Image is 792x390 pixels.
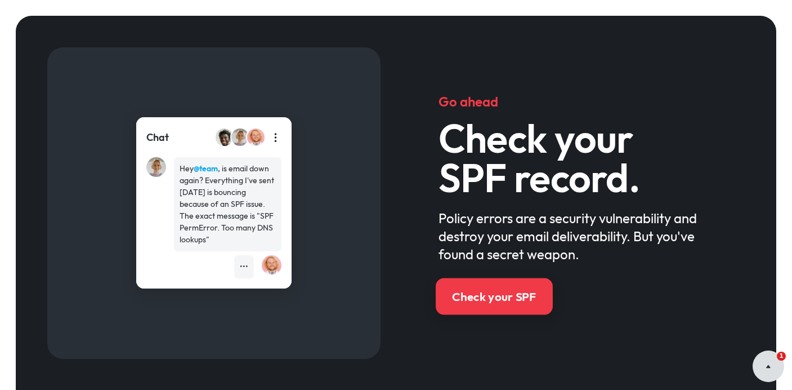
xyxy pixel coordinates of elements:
div: ••• [240,261,248,273]
span: 1 [777,352,786,361]
strong: @team [194,163,218,174]
h5: Go ahead [438,92,718,110]
h3: Check your SPF record. [438,118,718,197]
iframe: Intercom live chat [754,352,781,379]
div: Hey , is email down again? Everything I've sent [DATE] is bouncing because of an SPF issue. The e... [180,163,276,246]
iframe: Intercom notifications message [567,276,792,360]
div: Chat [146,130,169,145]
div: Policy errors are a security vulnerability and destroy your email deliverability. But you've foun... [438,209,718,263]
a: Check your SPF [436,278,553,314]
div: Check your SPF [452,289,536,305]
